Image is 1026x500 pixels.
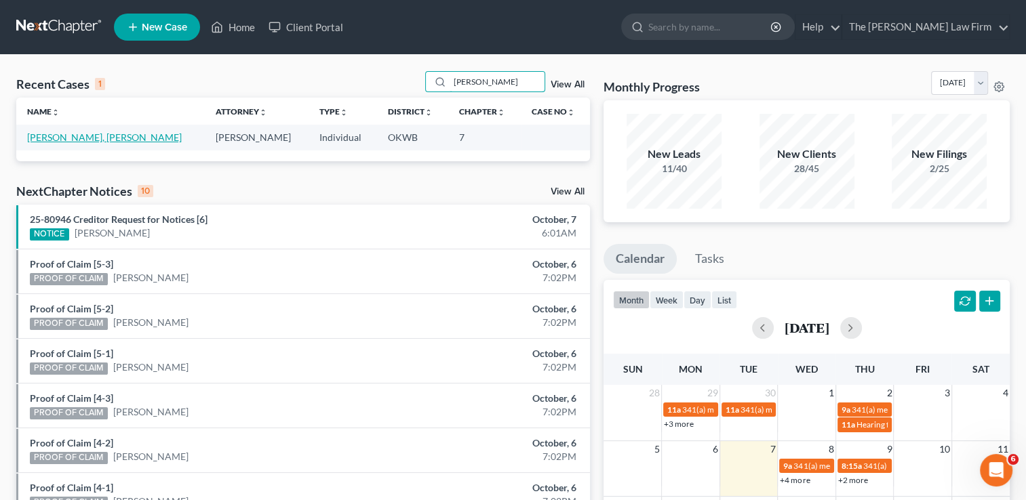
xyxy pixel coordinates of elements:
span: 2 [885,385,893,401]
a: Proof of Claim [5-3] [30,258,113,270]
a: Proof of Claim [4-3] [30,392,113,404]
div: October, 6 [403,392,576,405]
div: October, 6 [403,302,576,316]
div: 7:02PM [403,316,576,329]
a: Proof of Claim [5-2] [30,303,113,314]
span: 9 [885,441,893,457]
td: Individual [309,125,377,150]
span: 9a [842,404,850,415]
span: 29 [706,385,719,401]
i: unfold_more [52,108,60,117]
td: 7 [448,125,521,150]
a: [PERSON_NAME] [113,316,189,329]
div: PROOF OF CLAIM [30,362,108,375]
span: Sun [623,363,643,375]
input: Search by name... [648,14,772,39]
div: 28/45 [759,162,854,175]
span: Wed [795,363,818,375]
div: 10 [138,185,153,197]
div: NOTICE [30,228,69,241]
div: 1 [95,78,105,90]
a: [PERSON_NAME] [75,226,150,240]
span: 11a [667,404,681,415]
a: Nameunfold_more [27,106,60,117]
a: Home [204,15,262,39]
div: NextChapter Notices [16,183,153,199]
h3: Monthly Progress [604,79,700,95]
a: Typeunfold_more [319,106,348,117]
div: October, 6 [403,347,576,360]
a: [PERSON_NAME] [113,405,189,419]
span: Mon [679,363,703,375]
i: unfold_more [567,108,575,117]
a: Case Nounfold_more [532,106,575,117]
a: Calendar [604,244,677,274]
a: Client Portal [262,15,350,39]
div: 7:02PM [403,450,576,463]
a: Attorneyunfold_more [216,106,267,117]
a: +3 more [664,419,694,429]
h2: [DATE] [785,320,829,335]
a: Districtunfold_more [388,106,433,117]
a: View All [551,187,585,196]
span: 8 [827,441,835,457]
div: October, 6 [403,436,576,450]
div: 7:02PM [403,405,576,419]
a: Help [795,15,841,39]
span: 6 [711,441,719,457]
button: day [684,291,711,309]
span: Sat [972,363,989,375]
a: Proof of Claim [5-1] [30,348,113,359]
a: Proof of Claim [4-1] [30,482,113,493]
div: Recent Cases [16,76,105,92]
span: 7 [769,441,777,457]
span: 5 [653,441,661,457]
a: Proof of Claim [4-2] [30,437,113,449]
a: Tasks [683,244,736,274]
div: PROOF OF CLAIM [30,273,108,285]
span: 3 [943,385,951,401]
a: +2 more [838,475,868,485]
div: New Filings [892,146,987,162]
a: Chapterunfold_more [459,106,505,117]
span: 8:15a [842,461,862,471]
div: 11/40 [627,162,722,175]
div: New Clients [759,146,854,162]
span: 4 [1002,385,1010,401]
span: 10 [938,441,951,457]
div: 2/25 [892,162,987,175]
span: 28 [648,385,661,401]
div: 6:01AM [403,226,576,240]
td: OKWB [377,125,448,150]
div: PROOF OF CLAIM [30,452,108,464]
span: Tue [740,363,757,375]
div: 7:02PM [403,271,576,285]
button: list [711,291,737,309]
span: 341(a) meeting for [PERSON_NAME] [682,404,813,415]
div: PROOF OF CLAIM [30,407,108,419]
a: [PERSON_NAME] [113,271,189,285]
iframe: Intercom live chat [980,454,1012,486]
a: [PERSON_NAME] [113,450,189,463]
button: month [613,291,650,309]
i: unfold_more [425,108,433,117]
span: 11 [996,441,1010,457]
a: The [PERSON_NAME] Law Firm [842,15,1009,39]
span: 30 [764,385,777,401]
span: Thu [855,363,875,375]
span: New Case [142,22,187,33]
span: 341(a) meeting for [PERSON_NAME] [741,404,871,415]
span: 11a [726,404,739,415]
span: 9a [783,461,792,471]
div: October, 6 [403,257,576,271]
a: [PERSON_NAME], [PERSON_NAME] [27,131,182,143]
div: PROOF OF CLAIM [30,318,108,330]
i: unfold_more [259,108,267,117]
td: [PERSON_NAME] [205,125,309,150]
span: 11a [842,419,855,430]
span: 341(a) meeting for [PERSON_NAME] & [PERSON_NAME] [793,461,996,471]
a: +4 more [780,475,810,485]
input: Search by name... [450,72,545,91]
div: 7:02PM [403,360,576,374]
a: [PERSON_NAME] [113,360,189,374]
